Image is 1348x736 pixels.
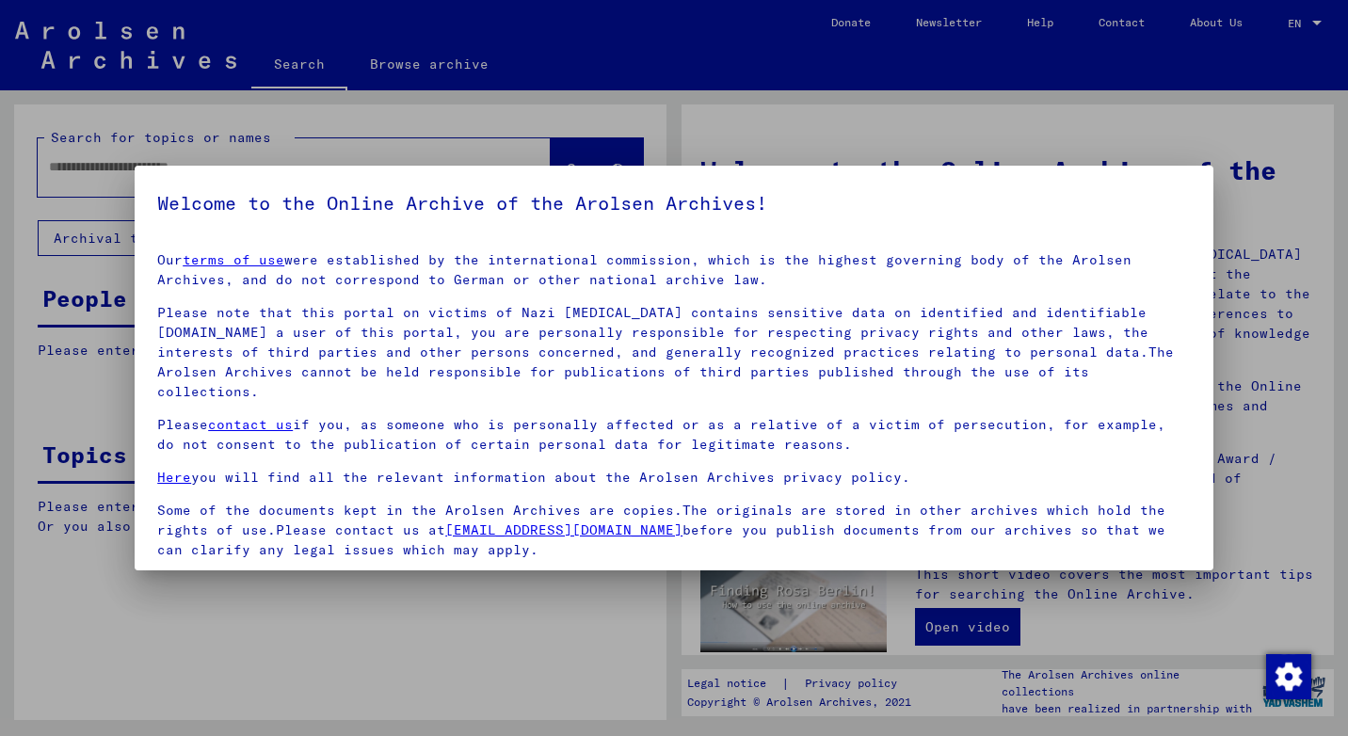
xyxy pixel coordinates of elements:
a: [EMAIL_ADDRESS][DOMAIN_NAME] [445,521,682,538]
a: contact us [208,416,293,433]
img: Change consent [1266,654,1311,699]
h5: Welcome to the Online Archive of the Arolsen Archives! [157,188,1191,218]
a: Here [157,469,191,486]
p: Please note that this portal on victims of Nazi [MEDICAL_DATA] contains sensitive data on identif... [157,303,1191,402]
a: terms of use [183,251,284,268]
p: Please if you, as someone who is personally affected or as a relative of a victim of persecution,... [157,415,1191,455]
p: you will find all the relevant information about the Arolsen Archives privacy policy. [157,468,1191,488]
p: Our were established by the international commission, which is the highest governing body of the ... [157,250,1191,290]
p: Some of the documents kept in the Arolsen Archives are copies.The originals are stored in other a... [157,501,1191,560]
